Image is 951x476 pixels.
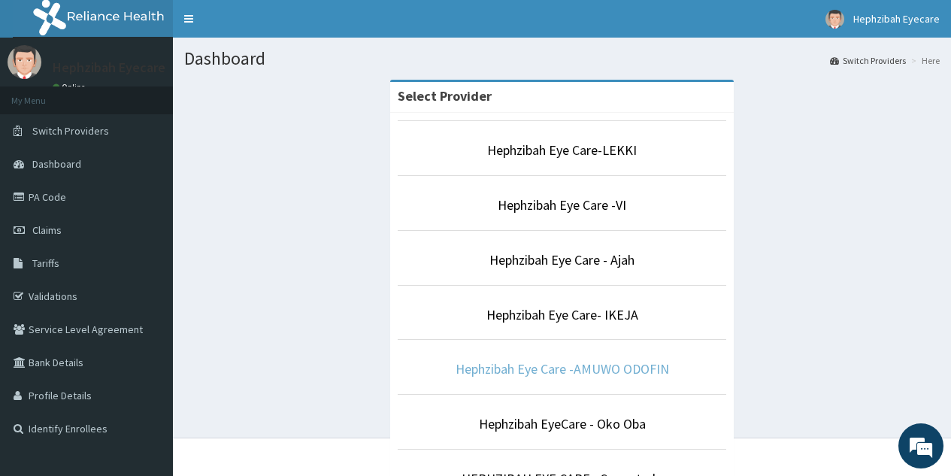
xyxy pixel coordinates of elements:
[32,223,62,237] span: Claims
[486,306,638,323] a: Hephzibah Eye Care- IKEJA
[498,196,626,214] a: Hephzibah Eye Care -VI
[32,124,109,138] span: Switch Providers
[487,141,637,159] a: Hephzibah Eye Care-LEKKI
[53,82,89,92] a: Online
[456,360,669,377] a: Hephzibah Eye Care -AMUWO ODOFIN
[53,61,165,74] p: Hephzibah Eyecare
[184,49,940,68] h1: Dashboard
[489,251,635,268] a: Hephzibah Eye Care - Ajah
[8,45,41,79] img: User Image
[398,87,492,105] strong: Select Provider
[32,256,59,270] span: Tariffs
[853,12,940,26] span: Hephzibah Eyecare
[825,10,844,29] img: User Image
[830,54,906,67] a: Switch Providers
[479,415,646,432] a: Hephzibah EyeCare - Oko Oba
[907,54,940,67] li: Here
[32,157,81,171] span: Dashboard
